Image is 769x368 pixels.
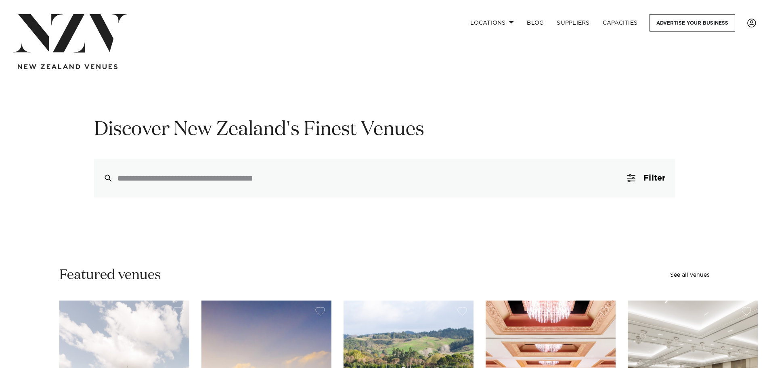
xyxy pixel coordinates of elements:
[550,14,596,32] a: SUPPLIERS
[520,14,550,32] a: BLOG
[18,64,117,69] img: new-zealand-venues-text.png
[13,14,127,53] img: nzv-logo.png
[464,14,520,32] a: Locations
[596,14,644,32] a: Capacities
[618,159,675,198] button: Filter
[59,266,161,284] h2: Featured venues
[650,14,735,32] a: Advertise your business
[94,117,675,143] h1: Discover New Zealand's Finest Venues
[643,174,665,182] span: Filter
[670,272,710,278] a: See all venues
